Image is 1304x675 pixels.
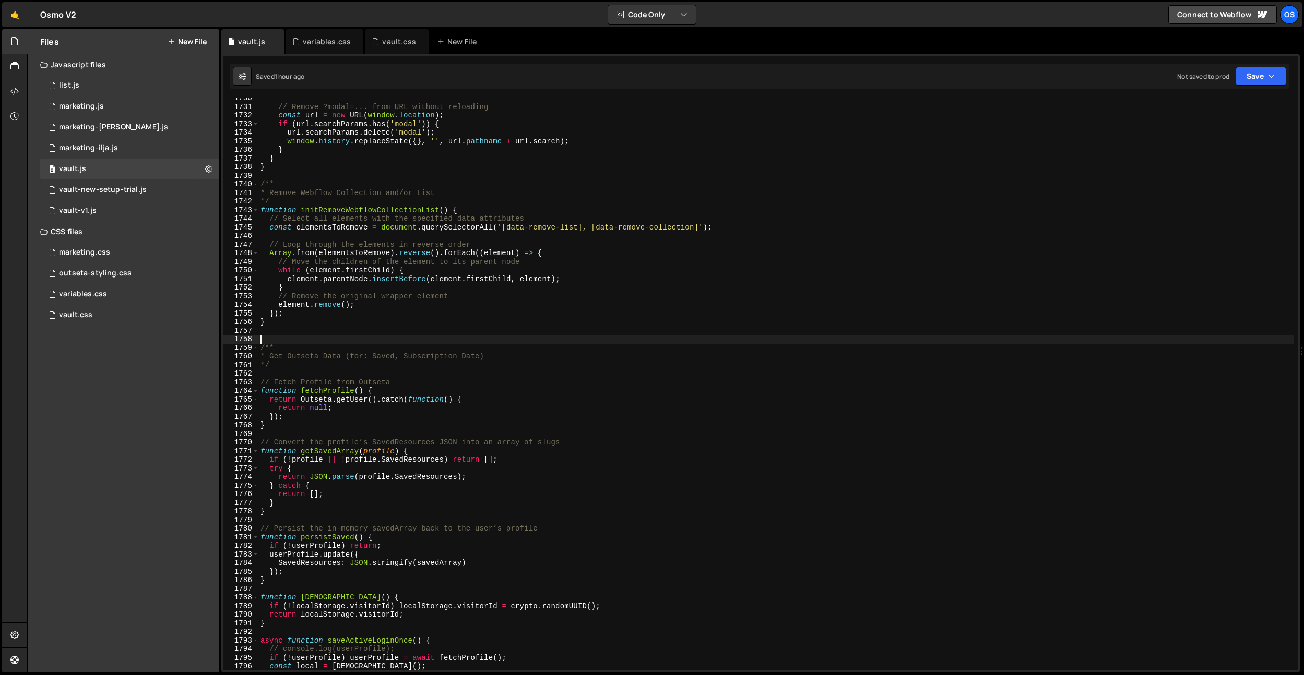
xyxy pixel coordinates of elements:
div: 1744 [223,214,259,223]
div: 1777 [223,499,259,508]
div: 1 hour ago [275,72,305,81]
div: 1737 [223,154,259,163]
div: 1786 [223,576,259,585]
div: 1793 [223,636,259,645]
div: vault.css [382,37,416,47]
div: 16596/45132.js [40,200,219,221]
div: 16596/45133.js [40,159,219,179]
div: 1762 [223,369,259,378]
div: 1746 [223,232,259,240]
div: 1767 [223,413,259,421]
div: 1756 [223,318,259,327]
div: 1787 [223,585,259,594]
div: Saved [256,72,304,81]
div: 1743 [223,206,259,215]
div: marketing-[PERSON_NAME].js [59,123,168,132]
div: 1734 [223,128,259,137]
div: 1789 [223,602,259,611]
div: 1776 [223,490,259,499]
div: 1769 [223,430,259,439]
div: 1784 [223,559,259,568]
div: 1778 [223,507,259,516]
div: CSS files [28,221,219,242]
div: Osmo V2 [40,8,76,21]
div: 16596/45422.js [40,96,219,117]
div: 1775 [223,481,259,490]
div: 1788 [223,593,259,602]
div: vault.css [59,310,92,320]
div: list.js [59,81,79,90]
span: 0 [49,166,55,174]
div: Javascript files [28,54,219,75]
div: 1758 [223,335,259,344]
a: Connect to Webflow [1168,5,1277,24]
div: 1763 [223,378,259,387]
div: 1779 [223,516,259,525]
div: 1772 [223,455,259,464]
div: 1732 [223,111,259,120]
div: 1770 [223,438,259,447]
div: 16596/45446.css [40,242,219,263]
div: 1759 [223,344,259,353]
div: 1752 [223,283,259,292]
div: 1764 [223,387,259,395]
div: 16596/45154.css [40,284,219,305]
div: 1736 [223,146,259,154]
h2: Files [40,36,59,47]
div: 1761 [223,361,259,370]
div: 1741 [223,189,259,198]
a: 🤙 [2,2,28,27]
div: marketing.css [59,248,110,257]
div: 16596/45151.js [40,75,219,96]
div: 16596/45424.js [40,117,219,138]
div: 1782 [223,541,259,550]
div: 1733 [223,120,259,129]
div: 1768 [223,421,259,430]
div: variables.css [59,290,107,299]
div: vault.js [238,37,265,47]
div: 1749 [223,258,259,267]
div: 1774 [223,473,259,481]
button: Code Only [608,5,696,24]
div: 1748 [223,249,259,258]
div: Not saved to prod [1177,72,1229,81]
div: 1794 [223,645,259,654]
div: 1765 [223,395,259,404]
div: vault-v1.js [59,206,97,215]
div: 1755 [223,309,259,318]
div: 1771 [223,447,259,456]
button: Save [1236,67,1286,86]
div: 1738 [223,163,259,172]
div: 1757 [223,327,259,335]
div: 1791 [223,619,259,628]
div: 16596/45156.css [40,263,219,284]
div: 1739 [223,172,259,180]
div: 1792 [223,628,259,636]
div: 1751 [223,275,259,284]
div: 1731 [223,103,259,112]
div: 1740 [223,180,259,189]
div: New File [437,37,481,47]
div: 1754 [223,300,259,309]
div: 1730 [223,94,259,103]
div: 1745 [223,223,259,232]
button: New File [168,38,207,46]
div: 1785 [223,568,259,576]
div: 1747 [223,240,259,249]
div: marketing.js [59,102,104,111]
div: variables.css [303,37,351,47]
div: 1795 [223,654,259,662]
div: 1773 [223,464,259,473]
div: vault-new-setup-trial.js [59,185,147,195]
div: 1796 [223,662,259,671]
div: 1742 [223,197,259,206]
div: outseta-styling.css [59,269,132,278]
a: Os [1280,5,1299,24]
div: 1753 [223,292,259,301]
div: vault.js [59,164,86,174]
div: 1781 [223,533,259,542]
div: 1760 [223,352,259,361]
div: 16596/45423.js [40,138,219,159]
div: marketing-ilja.js [59,143,118,153]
